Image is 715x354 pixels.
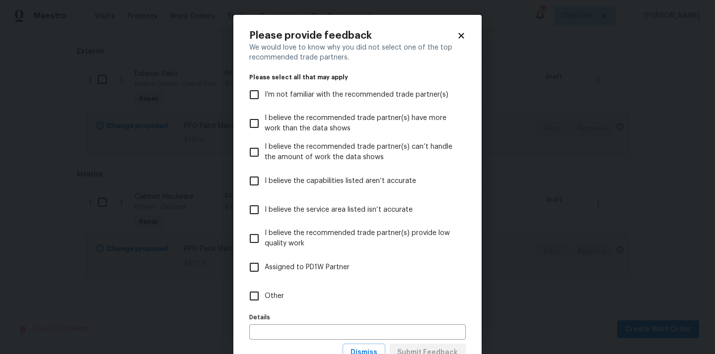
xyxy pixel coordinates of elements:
[249,314,466,320] label: Details
[249,31,457,41] h2: Please provide feedback
[249,74,466,80] legend: Please select all that may apply
[265,205,413,215] span: I believe the service area listed isn’t accurate
[265,228,458,249] span: I believe the recommended trade partner(s) provide low quality work
[265,176,416,186] span: I believe the capabilities listed aren’t accurate
[265,291,284,301] span: Other
[249,43,466,62] div: We would love to know why you did not select one of the top recommended trade partners.
[265,142,458,163] span: I believe the recommended trade partner(s) can’t handle the amount of work the data shows
[265,113,458,134] span: I believe the recommended trade partner(s) have more work than the data shows
[265,90,448,100] span: I’m not familiar with the recommended trade partner(s)
[265,262,350,273] span: Assigned to PD1W Partner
